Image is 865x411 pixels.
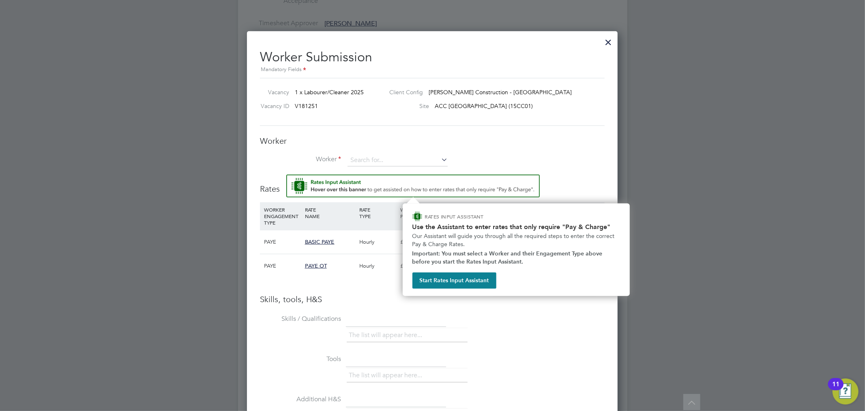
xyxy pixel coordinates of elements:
input: Search for... [348,154,448,167]
label: Additional H&S [260,395,341,404]
label: Vacancy ID [257,102,289,110]
button: Rate Assistant [286,175,540,197]
div: HOLIDAY PAY [439,202,480,223]
label: Site [383,102,429,110]
div: EMPLOYER COST [480,202,521,223]
div: RATE NAME [303,202,357,223]
label: Client Config [383,89,423,96]
div: AGENCY CHARGE RATE [562,202,603,230]
span: PAYE OT [305,262,327,269]
span: [PERSON_NAME] Construction - [GEOGRAPHIC_DATA] [429,89,572,96]
div: Hourly [357,254,398,278]
div: £18.90 [398,254,439,278]
span: 1 x Labourer/Cleaner 2025 [295,89,364,96]
div: PAYE [262,254,303,278]
div: AGENCY MARKUP [521,202,562,223]
h3: Worker [260,136,605,146]
div: £12.60 [398,230,439,254]
img: ENGAGE Assistant Icon [412,212,422,221]
span: BASIC PAYE [305,238,335,245]
div: How to input Rates that only require Pay & Charge [403,203,630,296]
li: The list will appear here... [349,330,425,341]
label: Tools [260,355,341,363]
h3: Rates [260,175,605,194]
h2: Worker Submission [260,43,605,75]
h3: Skills, tools, H&S [260,294,605,305]
p: Our Assistant will guide you through all the required steps to enter the correct Pay & Charge Rates. [412,232,620,248]
h2: Use the Assistant to enter rates that only require "Pay & Charge" [412,223,620,231]
div: 11 [832,384,839,395]
li: The list will appear here... [349,370,425,381]
div: WORKER ENGAGEMENT TYPE [262,202,303,230]
strong: Important: You must select a Worker and their Engagement Type above before you start the Rates In... [412,250,604,265]
p: RATES INPUT ASSISTANT [425,213,527,220]
div: Mandatory Fields [260,65,605,74]
span: V181251 [295,102,318,110]
button: Open Resource Center, 11 new notifications [833,379,859,405]
span: ACC [GEOGRAPHIC_DATA] (15CC01) [435,102,533,110]
div: Hourly [357,230,398,254]
label: Skills / Qualifications [260,315,341,323]
button: Start Rates Input Assistant [412,273,496,289]
div: WORKER PAY RATE [398,202,439,223]
div: PAYE [262,230,303,254]
label: Worker [260,155,341,164]
div: RATE TYPE [357,202,398,223]
label: Vacancy [257,89,289,96]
